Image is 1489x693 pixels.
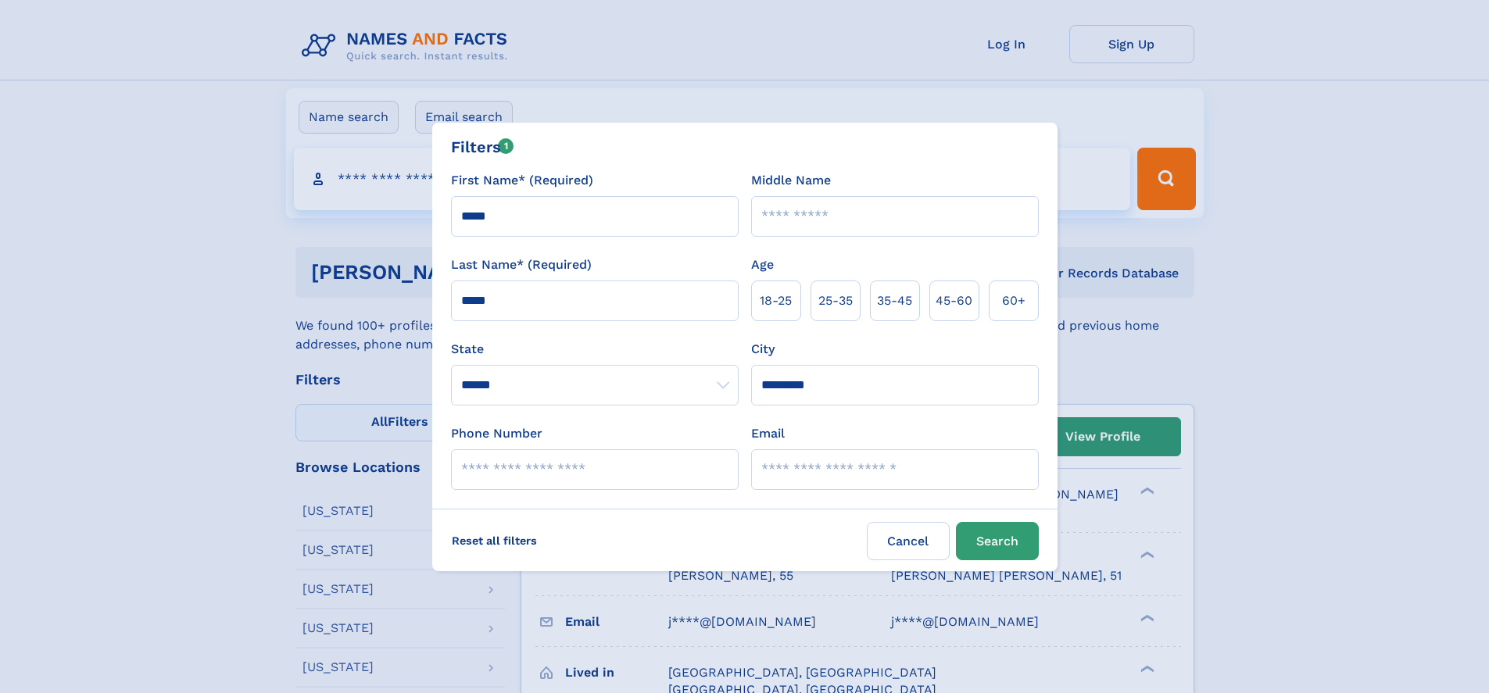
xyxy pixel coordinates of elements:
label: Reset all filters [442,522,547,559]
span: 25‑35 [818,291,853,310]
span: 60+ [1002,291,1025,310]
div: Filters [451,135,514,159]
span: 45‑60 [936,291,972,310]
label: Last Name* (Required) [451,255,592,274]
label: Age [751,255,774,274]
button: Search [956,522,1039,560]
label: Cancel [867,522,950,560]
span: 35‑45 [877,291,912,310]
label: First Name* (Required) [451,171,593,190]
label: State [451,340,739,359]
label: Email [751,424,785,443]
label: Phone Number [451,424,542,443]
label: City [751,340,775,359]
span: 18‑25 [760,291,792,310]
label: Middle Name [751,171,831,190]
